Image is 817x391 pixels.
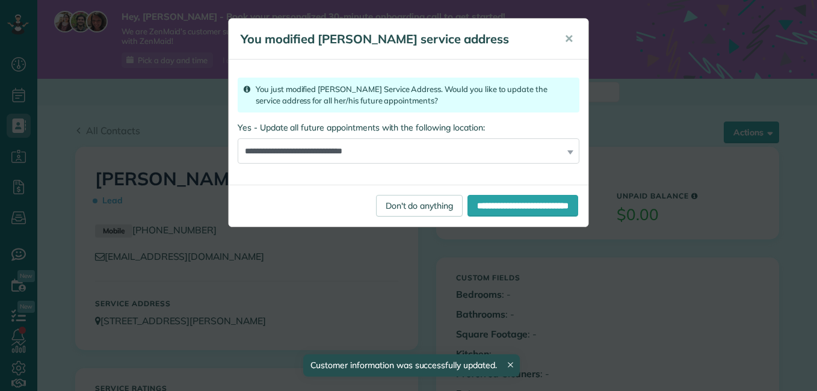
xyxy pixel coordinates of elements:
[564,32,573,46] span: ✕
[241,31,547,48] h5: You modified [PERSON_NAME] service address
[238,78,579,112] div: You just modified [PERSON_NAME] Service Address. Would you like to update the service address for...
[238,122,579,134] label: Yes - Update all future appointments with the following location:
[303,354,519,377] div: Customer information was successfully updated.
[386,200,453,211] span: Don't do anything
[376,195,463,217] a: Don't do anything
